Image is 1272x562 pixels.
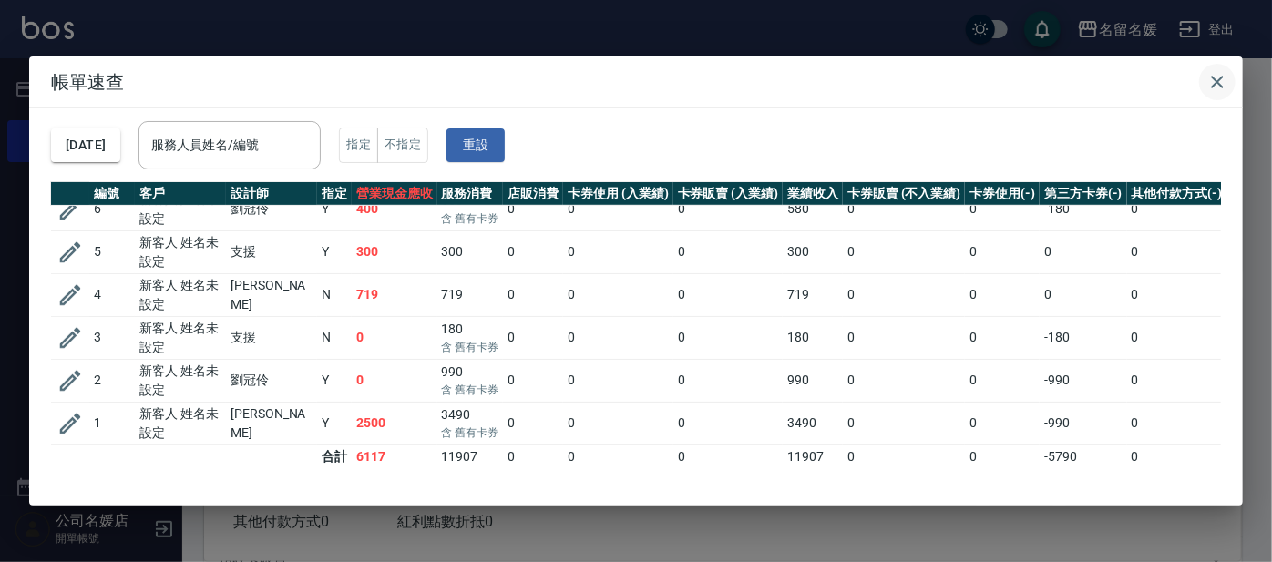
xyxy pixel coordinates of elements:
[89,273,135,316] td: 4
[783,230,843,273] td: 300
[226,188,317,230] td: 劉冠伶
[89,316,135,359] td: 3
[442,339,499,355] p: 含 舊有卡券
[317,444,352,468] td: 合計
[1127,182,1227,206] th: 其他付款方式(-)
[1040,444,1127,468] td: -5790
[135,182,226,206] th: 客戶
[673,359,784,402] td: 0
[437,444,504,468] td: 11907
[563,230,673,273] td: 0
[1127,402,1227,444] td: 0
[317,402,352,444] td: Y
[1040,359,1127,402] td: -990
[503,273,563,316] td: 0
[226,182,317,206] th: 設計師
[563,402,673,444] td: 0
[352,182,437,206] th: 營業現金應收
[503,444,563,468] td: 0
[1040,188,1127,230] td: -180
[226,230,317,273] td: 支援
[317,188,352,230] td: Y
[563,273,673,316] td: 0
[503,182,563,206] th: 店販消費
[437,316,504,359] td: 180
[317,316,352,359] td: N
[965,230,1040,273] td: 0
[89,402,135,444] td: 1
[1127,188,1227,230] td: 0
[442,424,499,441] p: 含 舊有卡券
[783,273,843,316] td: 719
[673,182,784,206] th: 卡券販賣 (入業績)
[965,273,1040,316] td: 0
[89,359,135,402] td: 2
[352,402,437,444] td: 2500
[437,188,504,230] td: 580
[442,382,499,398] p: 含 舊有卡券
[965,402,1040,444] td: 0
[1127,316,1227,359] td: 0
[503,230,563,273] td: 0
[783,316,843,359] td: 180
[783,444,843,468] td: 11907
[843,188,965,230] td: 0
[503,359,563,402] td: 0
[317,230,352,273] td: Y
[377,128,428,163] button: 不指定
[563,316,673,359] td: 0
[317,359,352,402] td: Y
[226,359,317,402] td: 劉冠伶
[673,273,784,316] td: 0
[339,128,378,163] button: 指定
[1040,316,1127,359] td: -180
[673,230,784,273] td: 0
[1127,230,1227,273] td: 0
[783,402,843,444] td: 3490
[563,182,673,206] th: 卡券使用 (入業績)
[135,188,226,230] td: 新客人 姓名未設定
[89,182,135,206] th: 編號
[446,128,505,162] button: 重設
[437,359,504,402] td: 990
[965,316,1040,359] td: 0
[1040,273,1127,316] td: 0
[89,188,135,230] td: 6
[843,402,965,444] td: 0
[673,316,784,359] td: 0
[783,188,843,230] td: 580
[843,182,965,206] th: 卡券販賣 (不入業績)
[1127,359,1227,402] td: 0
[563,188,673,230] td: 0
[317,273,352,316] td: N
[1127,273,1227,316] td: 0
[29,56,1243,107] h2: 帳單速查
[843,273,965,316] td: 0
[1040,182,1127,206] th: 第三方卡券(-)
[673,444,784,468] td: 0
[965,444,1040,468] td: 0
[783,359,843,402] td: 990
[352,273,437,316] td: 719
[226,316,317,359] td: 支援
[226,273,317,316] td: [PERSON_NAME]
[437,182,504,206] th: 服務消費
[503,402,563,444] td: 0
[352,230,437,273] td: 300
[843,230,965,273] td: 0
[437,402,504,444] td: 3490
[563,359,673,402] td: 0
[352,444,437,468] td: 6117
[442,210,499,227] p: 含 舊有卡券
[135,402,226,444] td: 新客人 姓名未設定
[843,359,965,402] td: 0
[673,188,784,230] td: 0
[352,359,437,402] td: 0
[135,359,226,402] td: 新客人 姓名未設定
[503,188,563,230] td: 0
[437,230,504,273] td: 300
[135,230,226,273] td: 新客人 姓名未設定
[317,182,352,206] th: 指定
[503,316,563,359] td: 0
[563,444,673,468] td: 0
